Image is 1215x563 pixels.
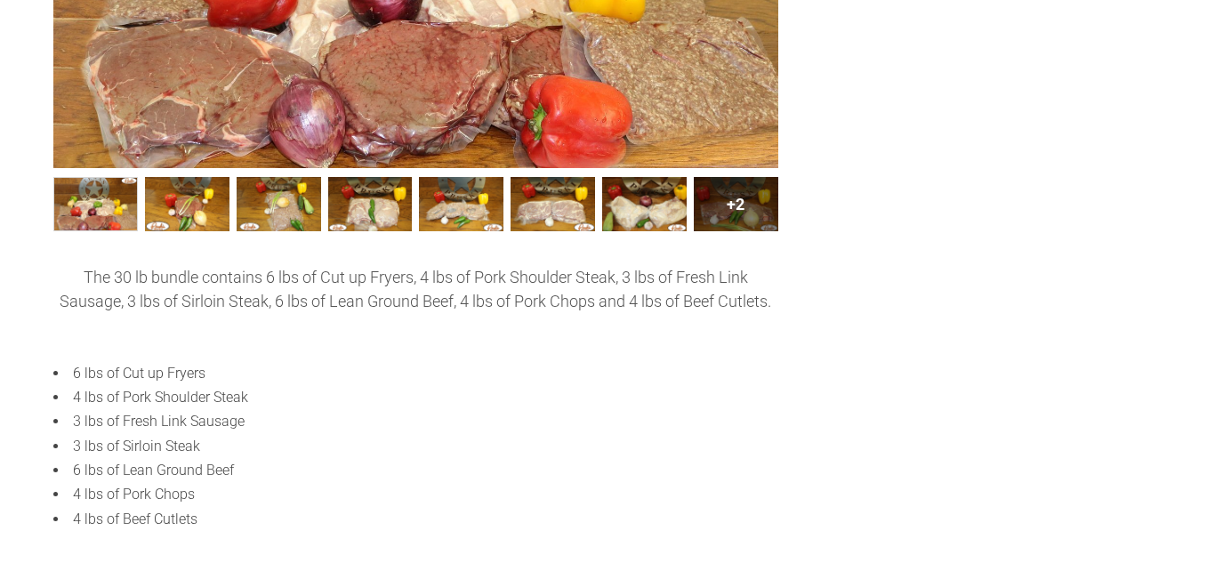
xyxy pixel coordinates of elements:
a: 30 lb Combo Bundle007 6 [602,177,687,231]
li: 6 lbs of Lean Ground Beef [53,461,778,480]
a: 30 lb Combo Bundle006 5 [511,177,595,231]
li: 4 lbs of Pork Shoulder Steak [53,388,778,407]
li: 3 lbs of Sirloin Steak [53,437,778,456]
li: 3 lbs of Fresh Link Sausage [53,412,778,431]
a: 30 lb Combo Bundle002 1 [145,177,229,231]
a: 30 lb Combo Bundle004 3 [328,177,413,231]
a: 30 lb Combo Bundle005 4 [419,177,503,231]
a: 30 lb Combo Bundle003 2 [237,177,321,231]
li: 4 lbs of Pork Chops [53,485,778,504]
div: +2 [694,177,778,231]
a: 30 lb Combo Bundle 0 [53,177,138,231]
li: 4 lbs of Beef Cutlets [53,510,778,529]
p: The 30 lb bundle contains 6 lbs of Cut up Fryers, 4 lbs of Pork Shoulder Steak, 3 lbs of Fresh Li... [53,265,778,313]
li: 6 lbs of Cut up Fryers [53,364,778,383]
